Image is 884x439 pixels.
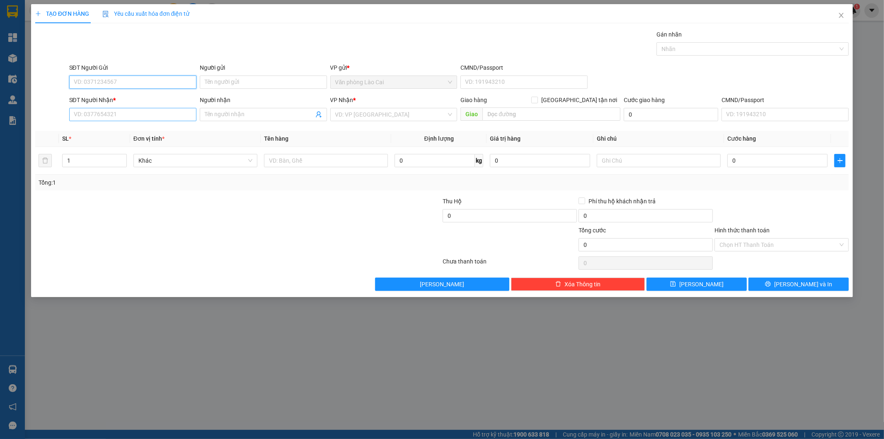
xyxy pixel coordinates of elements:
[624,97,665,103] label: Cước giao hàng
[748,278,849,291] button: printer[PERSON_NAME] và In
[555,281,561,288] span: delete
[765,281,771,288] span: printer
[133,135,165,142] span: Đơn vị tính
[579,227,606,234] span: Tổng cước
[838,12,845,19] span: close
[424,135,454,142] span: Định lượng
[564,280,601,289] span: Xóa Thông tin
[264,135,288,142] span: Tên hàng
[102,11,109,17] img: icon
[656,31,682,38] label: Gán nhãn
[35,11,41,17] span: plus
[315,111,322,118] span: user-add
[35,10,89,17] span: TẠO ĐƠN HÀNG
[375,278,509,291] button: [PERSON_NAME]
[335,76,453,88] span: Văn phòng Lào Cai
[69,63,196,72] div: SĐT Người Gửi
[330,97,354,103] span: VP Nhận
[200,63,327,72] div: Người gửi
[511,278,645,291] button: deleteXóa Thông tin
[460,107,482,121] span: Giao
[69,95,196,105] div: SĐT Người Nhận
[264,154,388,167] input: VD: Bàn, Ghế
[774,280,832,289] span: [PERSON_NAME] và In
[830,4,853,27] button: Close
[330,63,458,72] div: VP gửi
[722,95,849,105] div: CMND/Passport
[39,178,341,187] div: Tổng: 1
[834,154,845,167] button: plus
[200,95,327,105] div: Người nhận
[597,154,721,167] input: Ghi Chú
[62,135,69,142] span: SL
[585,197,659,206] span: Phí thu hộ khách nhận trả
[490,135,521,142] span: Giá trị hàng
[647,278,747,291] button: save[PERSON_NAME]
[538,95,620,105] span: [GEOGRAPHIC_DATA] tận nơi
[442,257,578,271] div: Chưa thanh toán
[490,154,590,167] input: 0
[624,108,718,121] input: Cước giao hàng
[670,281,676,288] span: save
[714,227,770,234] label: Hình thức thanh toán
[835,157,845,164] span: plus
[102,10,190,17] span: Yêu cầu xuất hóa đơn điện tử
[460,63,588,72] div: CMND/Passport
[460,97,487,103] span: Giao hàng
[443,198,462,205] span: Thu Hộ
[679,280,724,289] span: [PERSON_NAME]
[727,135,756,142] span: Cước hàng
[420,280,464,289] span: [PERSON_NAME]
[482,107,620,121] input: Dọc đường
[138,154,252,167] span: Khác
[39,154,52,167] button: delete
[475,154,483,167] span: kg
[593,131,724,147] th: Ghi chú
